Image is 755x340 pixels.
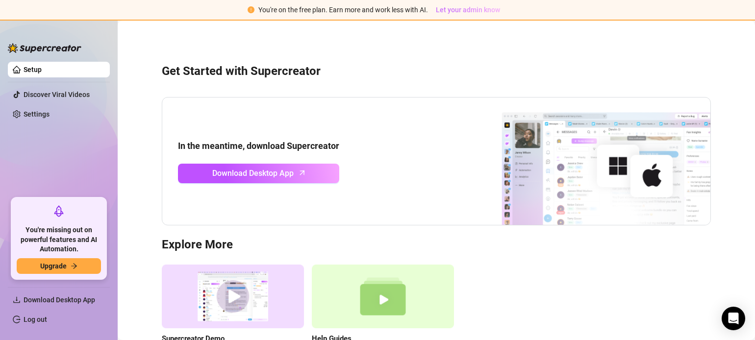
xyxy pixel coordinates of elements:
[8,43,81,53] img: logo-BBDzfeDw.svg
[13,296,21,304] span: download
[162,237,711,253] h3: Explore More
[178,164,339,183] a: Download Desktop Apparrow-up
[722,307,745,330] div: Open Intercom Messenger
[24,296,95,304] span: Download Desktop App
[24,66,42,73] a: Setup
[162,64,711,79] h3: Get Started with Supercreator
[297,167,308,178] span: arrow-up
[258,6,428,14] span: You're on the free plan. Earn more and work less with AI.
[24,110,50,118] a: Settings
[24,316,47,323] a: Log out
[24,91,90,98] a: Discover Viral Videos
[40,262,67,270] span: Upgrade
[71,263,77,269] span: arrow-right
[248,6,254,13] span: exclamation-circle
[465,97,710,225] img: download app
[178,141,339,151] strong: In the meantime, download Supercreator
[162,265,304,329] img: supercreator demo
[436,6,500,14] span: Let your admin know
[17,258,101,274] button: Upgradearrow-right
[312,265,454,329] img: help guides
[432,4,504,16] button: Let your admin know
[17,225,101,254] span: You're missing out on powerful features and AI Automation.
[212,167,294,179] span: Download Desktop App
[53,205,65,217] span: rocket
